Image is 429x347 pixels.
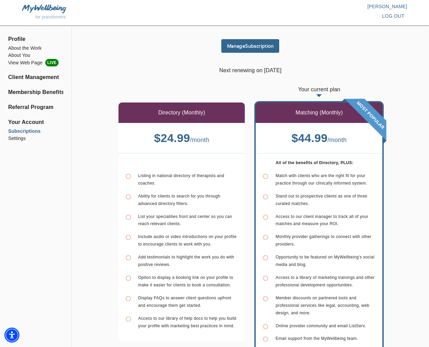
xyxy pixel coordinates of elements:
a: Settings [8,135,63,142]
span: log out [382,12,404,20]
span: Stand out to prospective clients as one of three curated matches. [275,194,367,206]
a: Client Management [8,73,63,81]
span: LIVE [45,59,59,66]
b: All of the benefits of Directory, PLUS: [275,160,353,165]
p: Directory (Monthly) [158,109,205,117]
a: Subscriptions [8,128,63,135]
span: Email support from the MyWellbeing team. [275,336,358,341]
span: Manage Subscription [224,43,276,49]
p: Your current plan [256,85,382,102]
span: Profile [8,35,63,43]
span: Option to display a booking link on your profile to make it easier for clients to book a consulta... [138,275,233,287]
span: Member discounts on partnered tools and professional services like legal, accounting, web design,... [275,296,369,315]
p: [PERSON_NAME] [214,3,407,10]
li: View Web Page [8,59,63,66]
button: ManageSubscription [221,39,279,53]
a: Membership Benefits [8,88,63,96]
button: log out [379,10,407,22]
span: List your specialities front and center so you can reach relevant clients. [138,214,232,226]
span: Access to our client manager to track all of your matches and measure your ROI. [275,214,368,226]
p: Matching (Monthly) [296,109,343,117]
a: About the Work [8,45,63,52]
span: Your Account [8,118,63,126]
span: Display FAQs to answer client questions upfront and encourage them get started. [138,296,232,308]
span: Access to a library of marketing trainings and other professional development opportunities. [275,275,375,287]
p: Next renewing on [DATE] [91,66,410,75]
span: for practitioners [35,15,66,19]
span: Listing in national directory of therapists and coaches. [138,173,224,186]
span: Include audio or video introductions on your profile to encourage clients to work with you. [138,234,237,247]
span: / month [190,137,209,143]
b: $ 44.99 [291,131,328,144]
a: About You [8,52,63,59]
img: MyWellbeing [22,4,66,13]
span: Match with clients who are the right fit for your practice through our clinically informed system. [275,173,367,186]
span: / month [328,137,347,143]
span: Access to our library of help docs to help you build your profile with marketing best practices i... [138,316,236,328]
div: Accessibility Menu [4,328,19,343]
img: banner [340,99,386,145]
span: Ability for clients to search for you through advanced directory filters. [138,194,220,206]
a: View Web PageLIVE [8,59,63,66]
span: Online provider community and email ListServ. [275,324,366,328]
b: $ 24.99 [154,131,190,144]
span: Opportunity to be featured on MyWellbeing's social media and blog. [275,255,374,267]
a: Referral Program [8,103,63,111]
span: Monthly provider gatherings to connect with other providers. [275,234,371,247]
span: Add testimonials to highlight the work you do with positive reviews. [138,255,234,267]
